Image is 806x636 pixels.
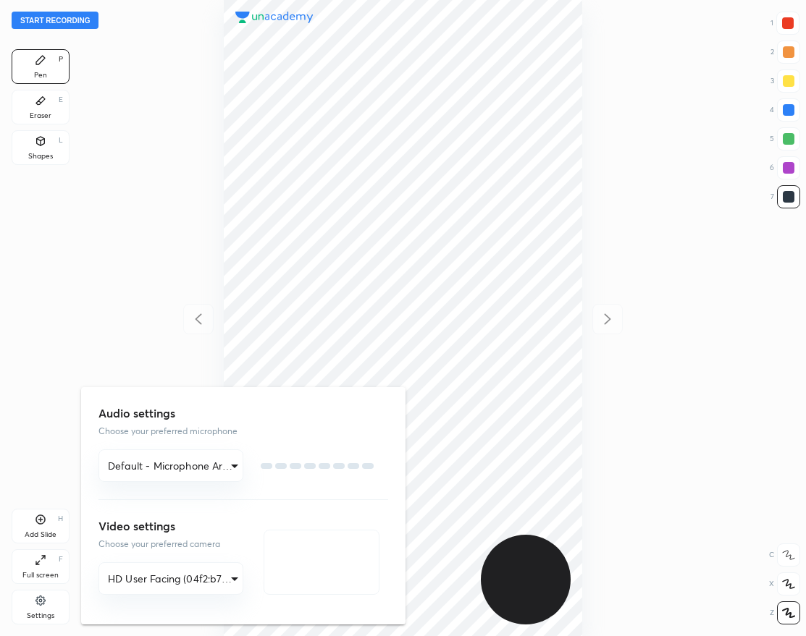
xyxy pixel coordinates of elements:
[98,538,243,551] p: Choose your preferred camera
[98,517,243,535] h3: Video settings
[98,404,388,422] h3: Audio settings
[98,449,243,482] div: Default - Microphone Array (Realtek(R) Audio)
[98,562,243,595] div: Default - Microphone Array (Realtek(R) Audio)
[98,425,388,438] p: Choose your preferred microphone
